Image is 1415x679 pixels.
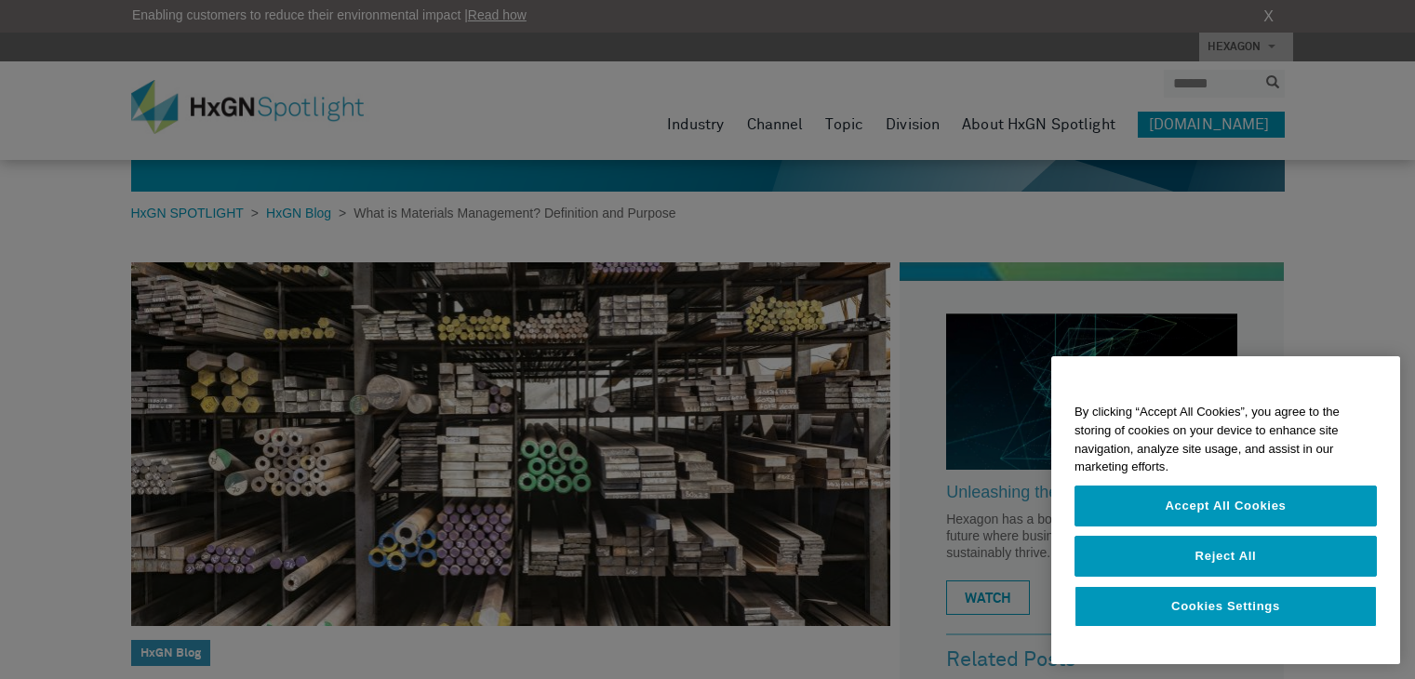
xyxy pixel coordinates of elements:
div: Privacy [1051,356,1400,664]
div: By clicking “Accept All Cookies”, you agree to the storing of cookies on your device to enhance s... [1051,393,1400,486]
button: Reject All [1075,536,1377,577]
button: Accept All Cookies [1075,486,1377,526]
button: Cookies Settings [1075,586,1377,627]
div: Cookie banner [1051,356,1400,664]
